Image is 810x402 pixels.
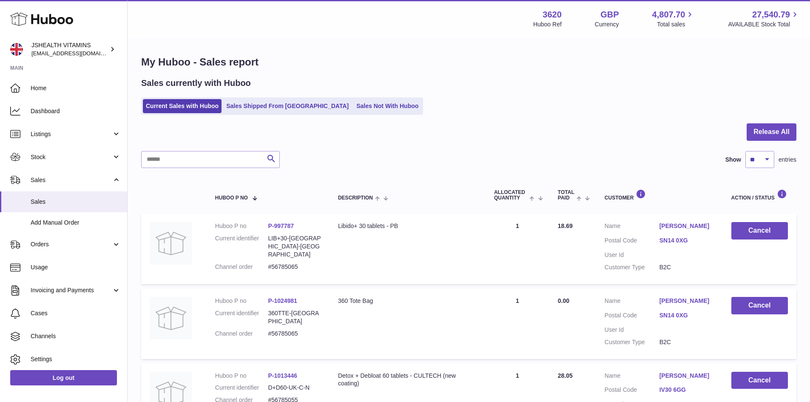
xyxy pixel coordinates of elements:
[558,190,574,201] span: Total paid
[752,9,790,20] span: 27,540.79
[659,311,714,319] a: SN14 0XG
[731,372,788,389] button: Cancel
[31,309,121,317] span: Cases
[215,222,268,230] dt: Huboo P no
[486,288,549,359] td: 1
[31,263,121,271] span: Usage
[728,20,800,29] span: AVAILABLE Stock Total
[215,309,268,325] dt: Current identifier
[338,195,373,201] span: Description
[31,355,121,363] span: Settings
[605,222,659,232] dt: Name
[558,372,573,379] span: 28.05
[31,332,121,340] span: Channels
[731,222,788,239] button: Cancel
[268,372,297,379] a: P-1013446
[268,297,297,304] a: P-1024981
[659,237,714,245] a: SN14 0XG
[215,330,268,338] dt: Channel order
[338,297,477,305] div: 360 Tote Bag
[605,326,659,334] dt: User Id
[605,251,659,259] dt: User Id
[779,156,796,164] span: entries
[268,330,321,338] dd: #56785065
[215,372,268,380] dt: Huboo P no
[223,99,352,113] a: Sales Shipped From [GEOGRAPHIC_DATA]
[31,176,112,184] span: Sales
[605,263,659,271] dt: Customer Type
[605,297,659,307] dt: Name
[31,107,121,115] span: Dashboard
[353,99,421,113] a: Sales Not With Huboo
[494,190,528,201] span: ALLOCATED Quantity
[605,189,714,201] div: Customer
[659,338,714,346] dd: B2C
[268,309,321,325] dd: 360TTE-[GEOGRAPHIC_DATA]
[215,297,268,305] dt: Huboo P no
[10,43,23,56] img: internalAdmin-3620@internal.huboo.com
[215,263,268,271] dt: Channel order
[31,240,112,248] span: Orders
[268,384,321,392] dd: D+D60-UK-C-N
[268,234,321,259] dd: LIB+30-[GEOGRAPHIC_DATA]-[GEOGRAPHIC_DATA]
[143,99,222,113] a: Current Sales with Huboo
[141,55,796,69] h1: My Huboo - Sales report
[215,195,248,201] span: Huboo P no
[605,237,659,247] dt: Postal Code
[31,50,125,57] span: [EMAIL_ADDRESS][DOMAIN_NAME]
[31,286,112,294] span: Invoicing and Payments
[725,156,741,164] label: Show
[558,222,573,229] span: 18.69
[31,130,112,138] span: Listings
[10,370,117,385] a: Log out
[605,311,659,322] dt: Postal Code
[31,219,121,227] span: Add Manual Order
[31,41,108,57] div: JSHEALTH VITAMINS
[215,384,268,392] dt: Current identifier
[533,20,562,29] div: Huboo Ref
[338,222,477,230] div: Libido+ 30 tablets - PB
[605,338,659,346] dt: Customer Type
[652,9,695,29] a: 4,807.70 Total sales
[657,20,695,29] span: Total sales
[659,297,714,305] a: [PERSON_NAME]
[543,9,562,20] strong: 3620
[268,222,294,229] a: P-997787
[747,123,796,141] button: Release All
[31,84,121,92] span: Home
[659,263,714,271] dd: B2C
[268,263,321,271] dd: #56785065
[652,9,685,20] span: 4,807.70
[338,372,477,388] div: Detox + Debloat 60 tablets - CULTECH (new coating)
[486,214,549,284] td: 1
[659,386,714,394] a: IV30 6GG
[659,372,714,380] a: [PERSON_NAME]
[31,198,121,206] span: Sales
[150,297,192,339] img: no-photo.jpg
[595,20,619,29] div: Currency
[659,222,714,230] a: [PERSON_NAME]
[605,372,659,382] dt: Name
[558,297,569,304] span: 0.00
[731,189,788,201] div: Action / Status
[605,386,659,396] dt: Postal Code
[728,9,800,29] a: 27,540.79 AVAILABLE Stock Total
[150,222,192,265] img: no-photo.jpg
[731,297,788,314] button: Cancel
[31,153,112,161] span: Stock
[215,234,268,259] dt: Current identifier
[600,9,619,20] strong: GBP
[141,77,251,89] h2: Sales currently with Huboo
